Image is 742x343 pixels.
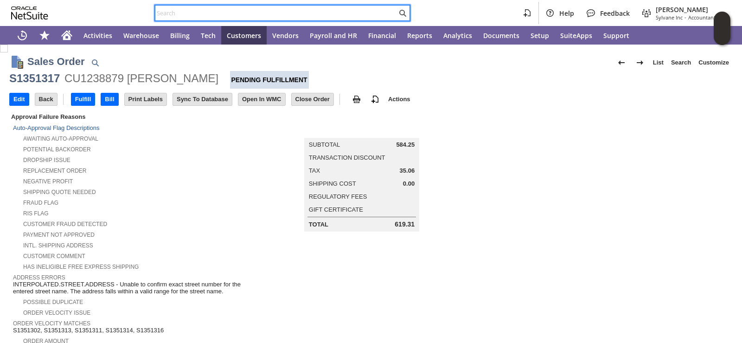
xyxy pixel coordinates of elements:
span: Vendors [272,31,299,40]
input: Print Labels [125,93,166,105]
a: Analytics [438,26,478,45]
a: Auto-Approval Flag Descriptions [13,124,99,131]
a: Tax [309,167,320,174]
img: print.svg [351,94,362,105]
span: Support [603,31,629,40]
a: Support [598,26,635,45]
div: Approval Failure Reasons [9,111,247,122]
a: Address Errors [13,274,65,281]
a: Activities [78,26,118,45]
a: Tech [195,26,221,45]
span: Tech [201,31,216,40]
h1: Sales Order [27,54,85,69]
a: Customer Fraud Detected [23,221,107,227]
input: Open In WMC [238,93,285,105]
span: S1351302, S1351313, S1351311, S1351314, S1351316 [13,327,164,334]
a: Customize [695,55,733,70]
a: RIS flag [23,210,49,217]
a: Negative Profit [23,178,73,185]
span: 35.06 [400,167,415,175]
span: Setup [531,31,549,40]
a: Potential Backorder [23,146,91,153]
a: Payroll and HR [304,26,363,45]
span: Sylvane Inc [656,14,683,21]
a: Billing [165,26,195,45]
span: Accountant (F1) [688,14,725,21]
input: Search [155,7,397,19]
a: Possible Duplicate [23,299,83,305]
a: Financial [363,26,402,45]
img: Previous [616,57,627,68]
a: Customer Comment [23,253,85,259]
a: Subtotal [309,141,340,148]
a: Shipping Quote Needed [23,189,96,195]
div: Pending Fulfillment [230,71,309,89]
a: SuiteApps [555,26,598,45]
a: Vendors [267,26,304,45]
span: [PERSON_NAME] [656,5,725,14]
input: Fulfill [71,93,95,105]
span: Oracle Guided Learning Widget. To move around, please hold and drag [714,29,730,45]
span: Help [559,9,574,18]
span: Billing [170,31,190,40]
span: 0.00 [403,180,415,188]
span: 584.25 [396,141,415,149]
a: Intl. Shipping Address [23,242,93,249]
img: add-record.svg [370,94,381,105]
img: Next [634,57,646,68]
svg: Shortcuts [39,30,50,41]
a: Setup [525,26,555,45]
a: Fraud Flag [23,200,58,206]
a: Gift Certificate [309,206,363,213]
span: Financial [368,31,396,40]
a: Customers [221,26,267,45]
iframe: Click here to launch Oracle Guided Learning Help Panel [714,12,730,45]
a: Has Ineligible Free Express Shipping [23,264,139,270]
a: Warehouse [118,26,165,45]
div: Shortcuts [33,26,56,45]
svg: Recent Records [17,30,28,41]
span: INTERPOLATED.STREET.ADDRESS - Unable to confirm exact street number for the entered street name. ... [13,281,246,295]
input: Close Order [292,93,333,105]
input: Back [35,93,57,105]
span: Documents [483,31,519,40]
span: Activities [83,31,112,40]
input: Edit [10,93,29,105]
span: Customers [227,31,261,40]
span: Analytics [443,31,472,40]
a: Replacement Order [23,168,86,174]
a: Dropship Issue [23,157,70,163]
div: CU1238879 [PERSON_NAME] [64,71,218,86]
img: Quick Find [90,57,101,68]
span: Warehouse [123,31,159,40]
input: Bill [101,93,118,105]
span: Payroll and HR [310,31,357,40]
a: Payment not approved [23,232,95,238]
a: Order Velocity Issue [23,310,90,316]
a: List [649,55,667,70]
svg: Home [61,30,72,41]
svg: Search [397,7,408,19]
a: Search [667,55,695,70]
a: Awaiting Auto-Approval [23,136,98,142]
a: Shipping Cost [309,180,356,187]
span: SuiteApps [560,31,592,40]
caption: Summary [304,123,419,138]
a: Transaction Discount [309,154,385,161]
div: S1351317 [9,71,60,86]
a: Actions [384,96,414,103]
span: Reports [407,31,432,40]
a: Reports [402,26,438,45]
span: - [684,14,686,21]
a: Documents [478,26,525,45]
a: Total [309,221,328,228]
a: Regulatory Fees [309,193,367,200]
a: Recent Records [11,26,33,45]
svg: logo [11,6,48,19]
span: Feedback [600,9,630,18]
a: Order Velocity Matches [13,320,90,327]
input: Sync To Database [173,93,232,105]
span: 619.31 [395,220,415,228]
a: Home [56,26,78,45]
